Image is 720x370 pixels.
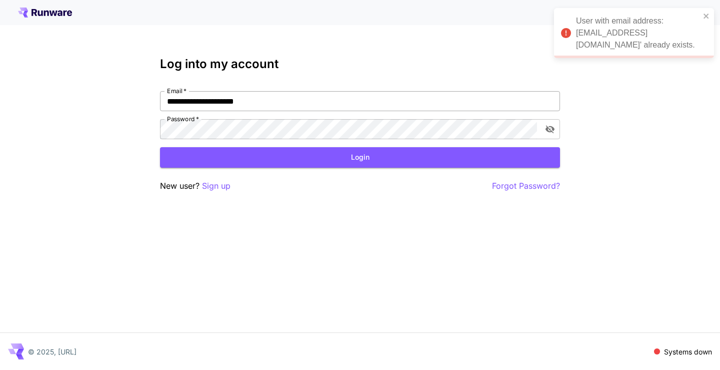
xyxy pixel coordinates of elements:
button: close [703,12,710,20]
label: Password [167,115,199,123]
p: © 2025, [URL] [28,346,76,357]
button: Sign up [202,180,230,192]
p: Systems down [664,346,712,357]
div: User with email address: [EMAIL_ADDRESS][DOMAIN_NAME]' already exists. [576,15,700,51]
label: Email [167,87,186,95]
button: Login [160,147,560,168]
p: New user? [160,180,230,192]
button: toggle password visibility [541,120,559,138]
h3: Log into my account [160,57,560,71]
button: Forgot Password? [492,180,560,192]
